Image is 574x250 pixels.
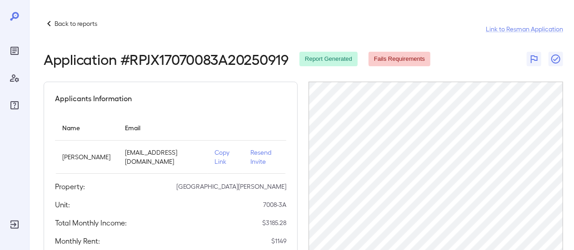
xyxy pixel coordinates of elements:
[7,71,22,85] div: Manage Users
[527,52,541,66] button: Flag Report
[118,115,208,141] th: Email
[7,217,22,232] div: Log Out
[55,235,100,246] h5: Monthly Rent:
[7,44,22,58] div: Reports
[369,55,430,64] span: Fails Requirements
[55,115,118,141] th: Name
[55,93,132,104] h5: Applicants Information
[299,55,358,64] span: Report Generated
[55,19,97,28] p: Back to reports
[55,217,127,228] h5: Total Monthly Income:
[271,236,286,245] p: $ 1149
[7,98,22,113] div: FAQ
[55,199,70,210] h5: Unit:
[44,51,289,67] h2: Application # RPJX17070083A20250919
[55,181,85,192] h5: Property:
[125,148,200,166] p: [EMAIL_ADDRESS][DOMAIN_NAME]
[55,115,286,174] table: simple table
[486,25,563,34] a: Link to Resman Application
[263,200,286,209] p: 7008-3A
[62,152,110,162] p: [PERSON_NAME]
[215,148,236,166] p: Copy Link
[176,182,286,191] p: [GEOGRAPHIC_DATA][PERSON_NAME]
[250,148,279,166] p: Resend Invite
[262,218,286,227] p: $ 3185.28
[549,52,563,66] button: Close Report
